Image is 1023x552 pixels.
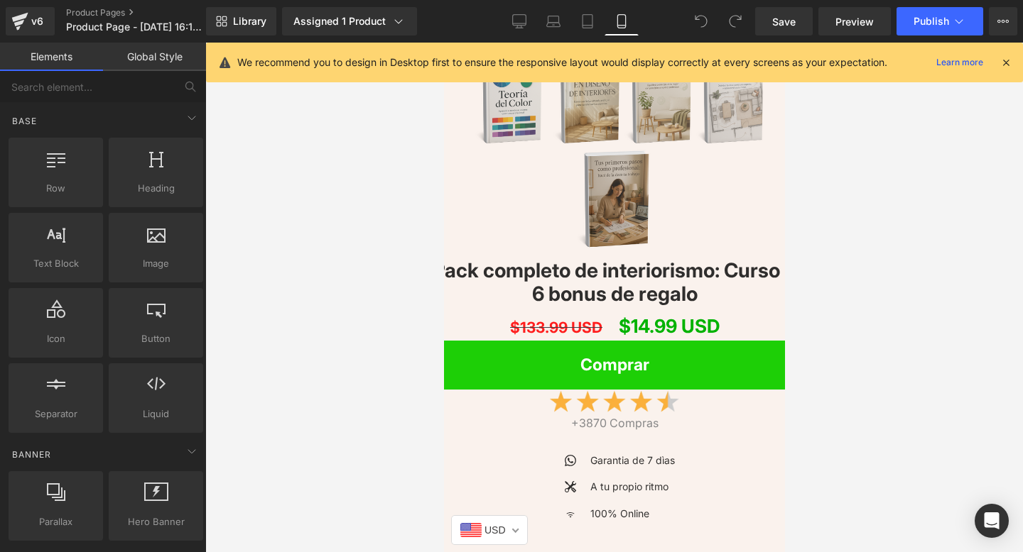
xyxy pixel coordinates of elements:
[66,276,158,294] span: $133.99 USD
[502,7,536,35] a: Desktop
[687,7,715,35] button: Undo
[113,407,199,421] span: Liquid
[772,14,796,29] span: Save
[975,504,1009,538] div: Open Intercom Messenger
[146,410,231,426] p: Garantia de 7 dìas
[897,7,983,35] button: Publish
[146,436,231,452] p: A tu propio ritmo
[146,463,231,479] p: 100% Online
[136,312,205,332] span: Comprar
[113,181,199,196] span: Heading
[13,407,99,421] span: Separator
[989,7,1017,35] button: More
[40,482,62,493] span: USD
[818,7,891,35] a: Preview
[570,7,605,35] a: Tablet
[11,448,53,461] span: Banner
[914,16,949,27] span: Publish
[66,7,229,18] a: Product Pages
[835,14,874,29] span: Preview
[175,269,276,299] span: $14.99 USD
[13,256,99,271] span: Text Block
[103,43,206,71] a: Global Style
[66,21,202,33] span: Product Page - [DATE] 16:18:38
[13,331,99,346] span: Icon
[931,54,989,71] a: Learn more
[28,12,46,31] div: v6
[237,55,887,70] p: We recommend you to design in Desktop first to ensure the responsive layout would display correct...
[721,7,749,35] button: Redo
[233,15,266,28] span: Library
[536,7,570,35] a: Laptop
[113,514,199,529] span: Hero Banner
[11,114,38,128] span: Base
[6,7,55,35] a: v6
[13,181,99,196] span: Row
[605,7,639,35] a: Mobile
[206,7,276,35] a: New Library
[13,514,99,529] span: Parallax
[113,331,199,346] span: Button
[293,14,406,28] div: Assigned 1 Product
[113,256,199,271] span: Image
